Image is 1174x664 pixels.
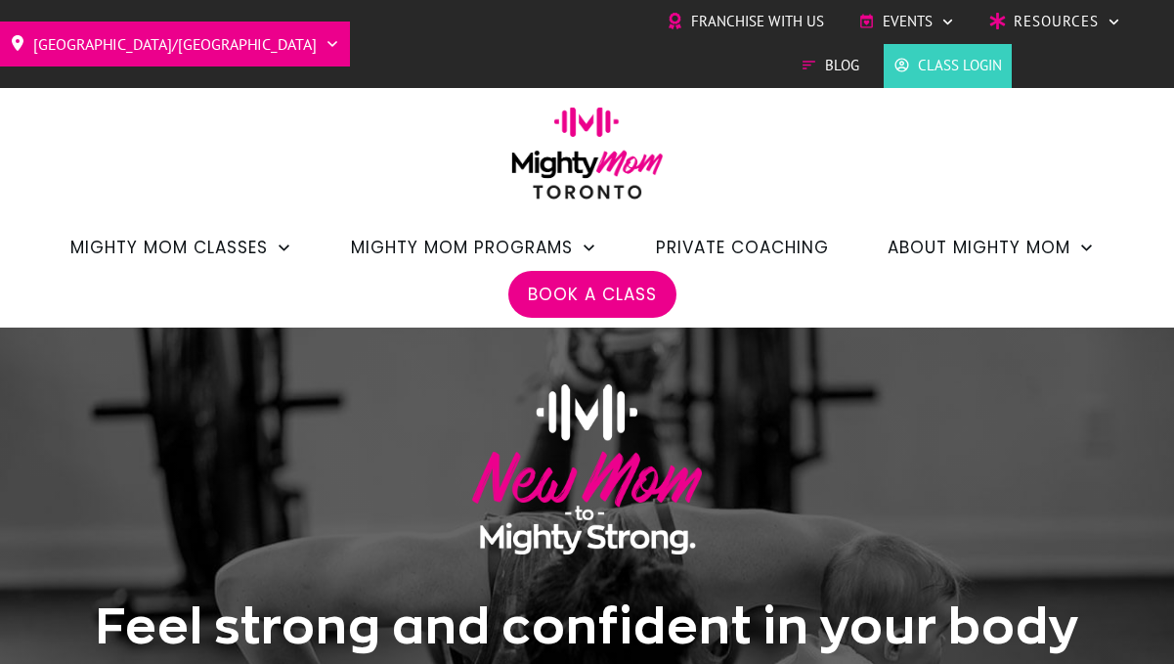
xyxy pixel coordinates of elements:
[989,7,1121,36] a: Resources
[918,51,1002,80] span: Class Login
[351,231,597,264] a: Mighty Mom Programs
[351,231,573,264] span: Mighty Mom Programs
[656,231,829,264] a: Private Coaching
[667,7,824,36] a: Franchise with Us
[888,231,1070,264] span: About Mighty Mom
[883,7,933,36] span: Events
[33,28,317,60] span: [GEOGRAPHIC_DATA]/[GEOGRAPHIC_DATA]
[893,51,1002,80] a: Class Login
[501,107,674,213] img: mightymom-logo-toronto
[888,231,1095,264] a: About Mighty Mom
[825,51,859,80] span: Blog
[801,51,859,80] a: Blog
[858,7,955,36] a: Events
[472,384,702,554] img: New Mom to Mighty Strong
[70,231,292,264] a: Mighty Mom Classes
[528,278,657,311] a: Book a Class
[1014,7,1099,36] span: Resources
[691,7,824,36] span: Franchise with Us
[70,231,268,264] span: Mighty Mom Classes
[10,28,340,60] a: [GEOGRAPHIC_DATA]/[GEOGRAPHIC_DATA]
